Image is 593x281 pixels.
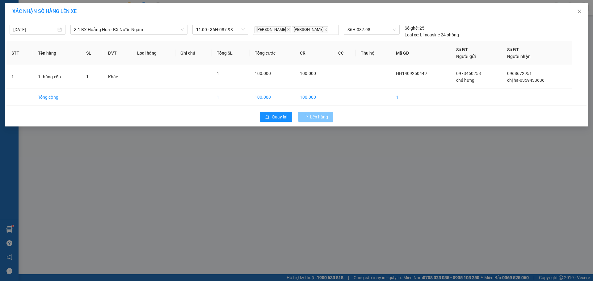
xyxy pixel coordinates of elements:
span: loading [303,115,310,119]
span: Số ghế: [405,25,418,31]
th: Thu hộ [356,41,391,65]
span: HH1409250449 [396,71,427,76]
span: chú hưng [456,78,474,83]
span: Số ĐT [507,47,519,52]
input: 14/09/2025 [13,26,56,33]
span: 100.000 [255,71,271,76]
button: Close [571,3,588,20]
th: Tên hàng [33,41,81,65]
span: 0973460258 [456,71,481,76]
button: Lên hàng [298,112,333,122]
th: STT [6,41,33,65]
span: Quay lại [272,114,287,120]
span: rollback [265,115,269,120]
span: chị hà-0359433636 [507,78,545,83]
span: [PERSON_NAME] [292,26,328,33]
button: rollbackQuay lại [260,112,292,122]
span: down [180,28,184,31]
td: Tổng cộng [33,89,81,106]
th: Mã GD [391,41,451,65]
td: 100.000 [250,89,295,106]
span: 11:00 - 36H-087.98 [196,25,245,34]
span: 100.000 [300,71,316,76]
span: 1 [86,74,89,79]
span: [PERSON_NAME] [254,26,291,33]
th: CC [333,41,356,65]
td: Khác [103,65,132,89]
th: SL [81,41,103,65]
td: 1 [6,65,33,89]
span: Lên hàng [310,114,328,120]
span: XÁC NHẬN SỐ HÀNG LÊN XE [12,8,77,14]
span: close [324,28,327,31]
span: close [287,28,290,31]
span: Số ĐT [456,47,468,52]
span: Người nhận [507,54,531,59]
th: CR [295,41,333,65]
th: Ghi chú [175,41,212,65]
span: Người gửi [456,54,476,59]
td: 100.000 [295,89,333,106]
span: 3.1 BX Hoằng Hóa - BX Nước Ngầm [74,25,184,34]
th: Tổng cước [250,41,295,65]
th: Tổng SL [212,41,250,65]
td: 1 thùng xốp [33,65,81,89]
span: 1 [217,71,219,76]
span: close [577,9,582,14]
span: 36H-087.98 [347,25,396,34]
div: 25 [405,25,424,31]
div: Limousine 24 phòng [405,31,459,38]
span: 0968672951 [507,71,532,76]
td: 1 [391,89,451,106]
th: Loại hàng [132,41,175,65]
td: 1 [212,89,250,106]
span: Loại xe: [405,31,419,38]
th: ĐVT [103,41,132,65]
